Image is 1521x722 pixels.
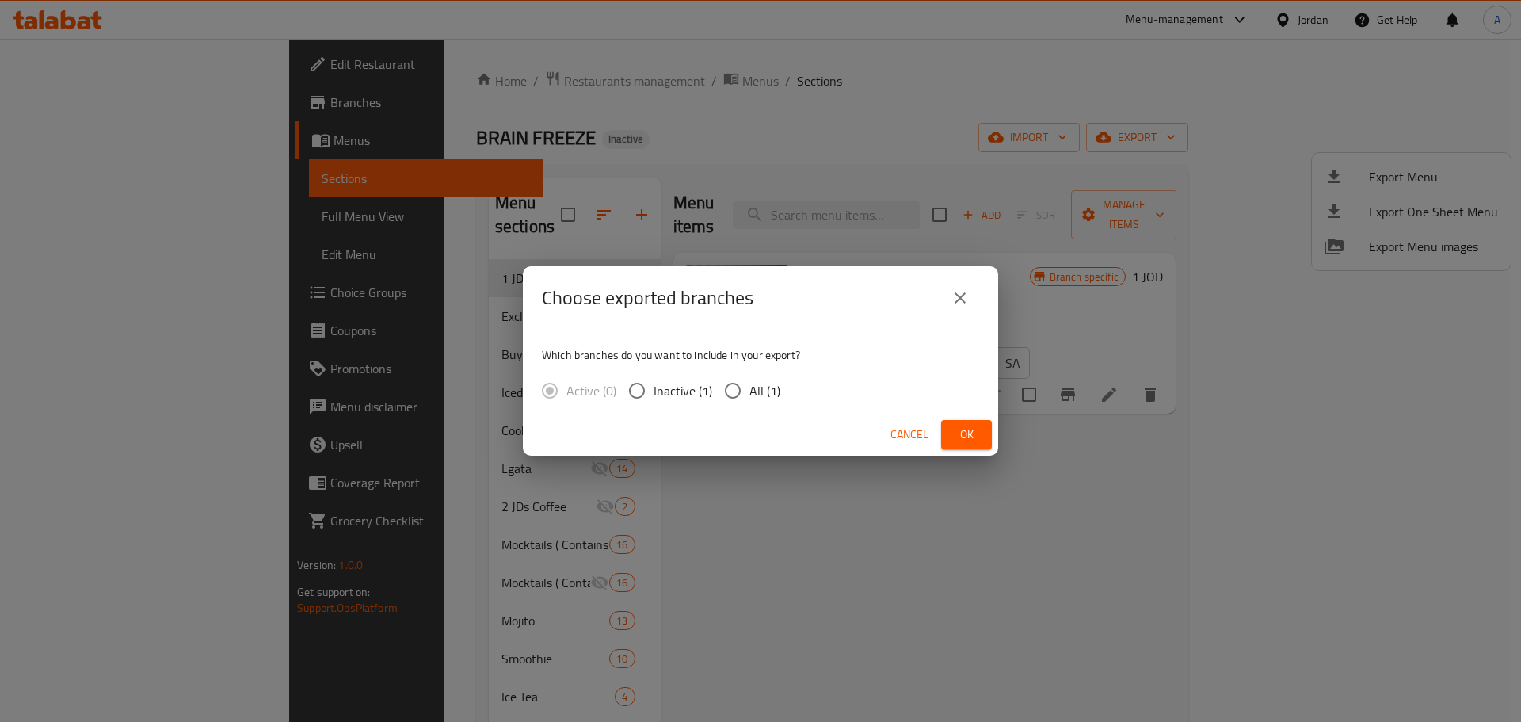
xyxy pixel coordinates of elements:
span: Inactive (1) [654,381,712,400]
span: Active (0) [566,381,616,400]
span: All (1) [749,381,780,400]
span: Ok [954,425,979,445]
span: Cancel [890,425,928,445]
h2: Choose exported branches [542,285,753,311]
button: Cancel [884,420,935,449]
button: Ok [941,420,992,449]
p: Which branches do you want to include in your export? [542,347,979,363]
button: close [941,279,979,317]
